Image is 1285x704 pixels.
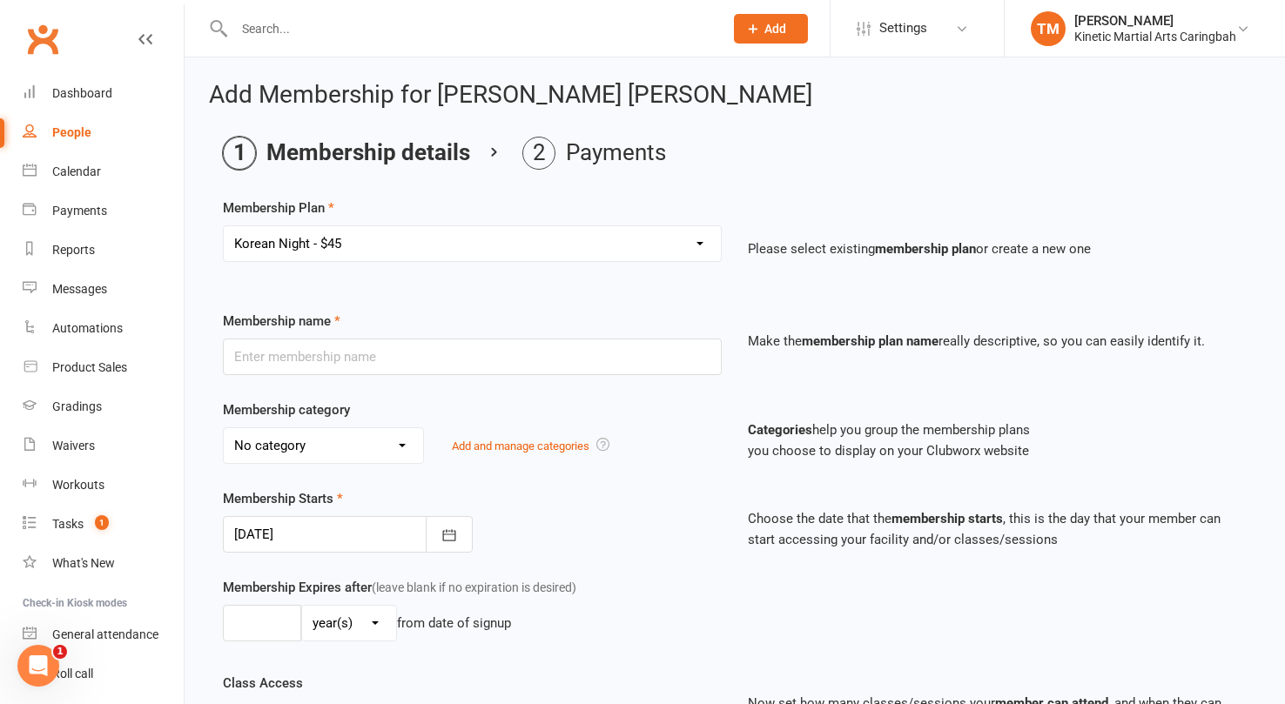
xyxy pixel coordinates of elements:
div: Gradings [52,399,102,413]
a: Tasks 1 [23,505,184,544]
div: What's New [52,556,115,570]
strong: membership plan name [802,333,939,349]
input: Search... [229,17,711,41]
a: What's New [23,544,184,583]
a: Payments [23,191,184,231]
div: Dashboard [52,86,112,100]
div: General attendance [52,627,158,641]
a: General attendance kiosk mode [23,615,184,654]
a: Reports [23,231,184,270]
a: Messages [23,270,184,309]
div: Automations [52,321,123,335]
label: Membership name [223,311,340,332]
div: People [52,125,91,139]
div: Calendar [52,164,101,178]
label: Membership Expires after [223,577,576,598]
h2: Add Membership for [PERSON_NAME] [PERSON_NAME] [209,82,1261,109]
input: Enter membership name [223,339,722,375]
a: Clubworx [21,17,64,61]
li: Membership details [223,137,470,170]
div: Tasks [52,517,84,531]
a: Dashboard [23,74,184,113]
div: Waivers [52,439,95,453]
strong: membership starts [891,511,1003,526]
div: Roll call [52,667,93,681]
div: Messages [52,282,107,296]
span: (leave blank if no expiration is desired) [372,580,576,594]
div: Reports [52,243,95,257]
a: Add and manage categories [452,439,589,453]
p: Please select existing or create a new one [748,238,1247,259]
a: Workouts [23,466,184,505]
p: Make the really descriptive, so you can easily identify it. [748,331,1247,352]
div: Payments [52,204,107,218]
div: Kinetic Martial Arts Caringbah [1074,29,1236,44]
label: Membership Plan [223,198,334,218]
a: Roll call [23,654,184,694]
p: help you group the membership plans you choose to display on your Clubworx website [748,419,1247,461]
button: Add [734,14,808,44]
div: Product Sales [52,360,127,374]
p: Choose the date that the , this is the day that your member can start accessing your facility and... [748,508,1247,550]
span: 1 [53,645,67,659]
strong: membership plan [875,241,976,257]
a: Gradings [23,387,184,426]
a: People [23,113,184,152]
div: Workouts [52,478,104,492]
a: Calendar [23,152,184,191]
label: Membership Starts [223,488,343,509]
div: TM [1031,11,1066,46]
a: Product Sales [23,348,184,387]
a: Automations [23,309,184,348]
iframe: Intercom live chat [17,645,59,687]
div: from date of signup [397,613,511,634]
div: [PERSON_NAME] [1074,13,1236,29]
strong: Categories [748,422,812,438]
label: Membership category [223,399,350,420]
span: Settings [879,9,927,48]
li: Payments [522,137,666,170]
a: Waivers [23,426,184,466]
label: Class Access [223,673,303,694]
span: Add [764,22,786,36]
span: 1 [95,515,109,530]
